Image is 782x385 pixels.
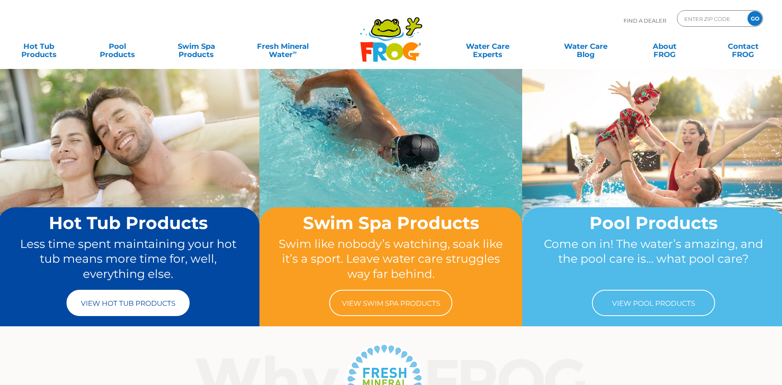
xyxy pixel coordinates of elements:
a: AboutFROG [634,38,695,55]
input: GO [748,11,762,26]
p: Find A Dealer [624,10,666,31]
sup: ∞ [293,49,297,55]
a: View Swim Spa Products [329,290,452,316]
img: home-banner-swim-spa-short [259,69,522,265]
a: PoolProducts [87,38,148,55]
a: Swim SpaProducts [166,38,227,55]
input: Zip Code Form [683,13,739,25]
a: Fresh MineralWater∞ [244,38,321,55]
p: Swim like nobody’s watching, soak like it’s a sport. Leave water care struggles way far behind. [275,236,507,282]
p: Come on in! The water’s amazing, and the pool care is… what pool care? [538,236,769,282]
h2: Swim Spa Products [275,213,507,232]
a: View Pool Products [592,290,715,316]
p: Less time spent maintaining your hot tub means more time for, well, everything else. [13,236,244,282]
h2: Pool Products [538,213,769,232]
a: ContactFROG [713,38,774,55]
a: Water CareBlog [555,38,616,55]
a: Hot TubProducts [8,38,69,55]
a: Water CareExperts [438,38,537,55]
a: View Hot Tub Products [67,290,190,316]
h2: Hot Tub Products [13,213,244,232]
